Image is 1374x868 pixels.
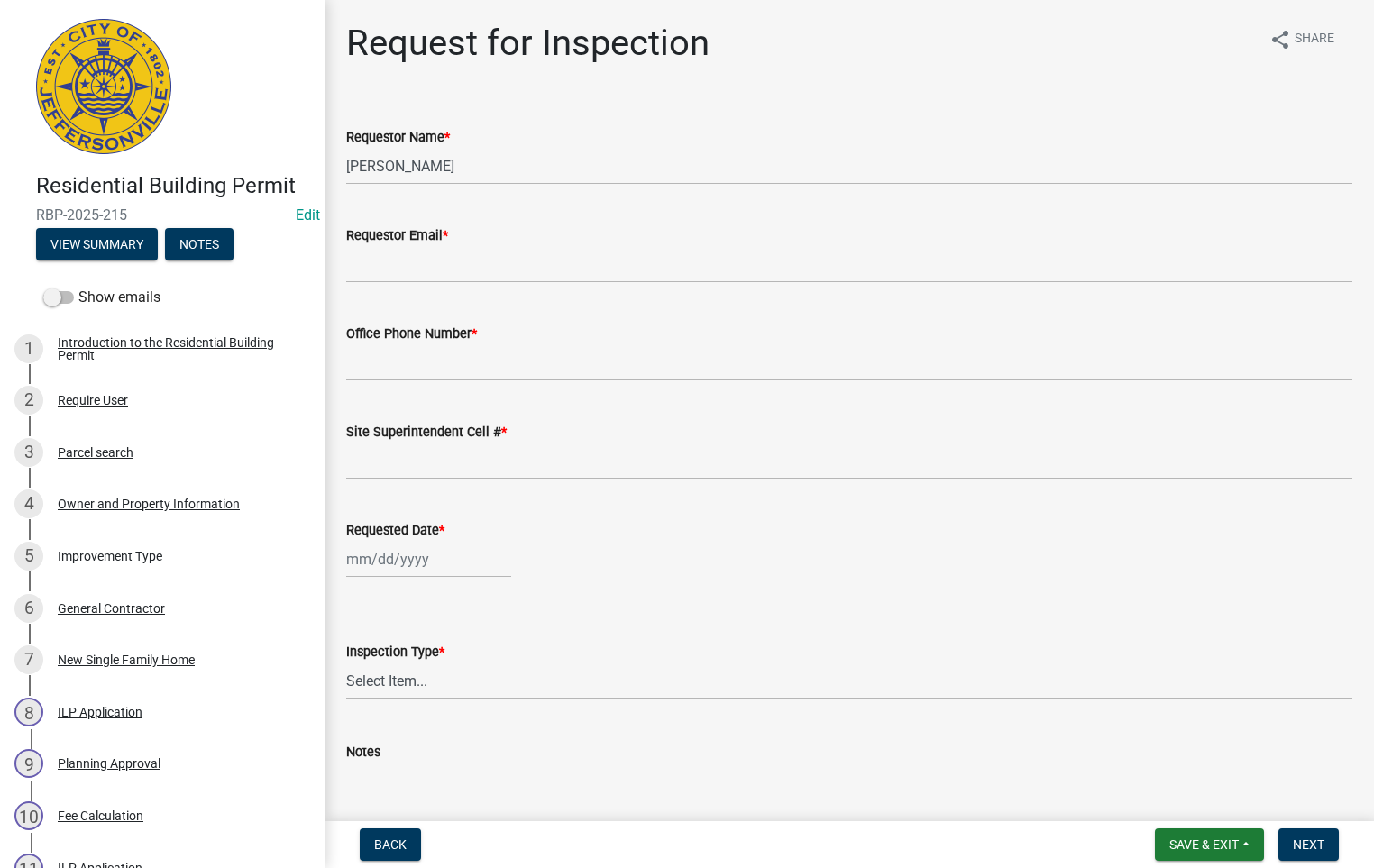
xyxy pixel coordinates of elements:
div: 2 [14,386,43,415]
span: Back [374,837,407,852]
div: 10 [14,801,43,830]
h1: Request for Inspection [346,22,710,65]
div: 9 [14,749,43,778]
span: Save & Exit [1169,837,1239,852]
div: 4 [14,489,43,518]
span: Next [1293,837,1324,852]
div: New Single Family Home [58,653,195,666]
i: share [1269,29,1291,50]
div: 5 [14,542,43,571]
button: Next [1278,828,1339,861]
div: Fee Calculation [58,809,143,822]
button: shareShare [1255,22,1349,57]
h4: Residential Building Permit [36,173,310,199]
label: Show emails [43,287,160,308]
button: View Summary [36,228,158,260]
label: Site Superintendent Cell # [346,426,507,439]
button: Notes [165,228,234,260]
wm-modal-confirm: Notes [165,238,234,252]
button: Back [360,828,421,861]
div: Planning Approval [58,757,160,770]
label: Requestor Name [346,132,450,144]
span: RBP-2025-215 [36,206,289,224]
label: Requestor Email [346,230,448,242]
div: Owner and Property Information [58,498,240,510]
wm-modal-confirm: Summary [36,238,158,252]
div: 3 [14,438,43,467]
input: mm/dd/yyyy [346,541,511,578]
label: Inspection Type [346,646,444,659]
div: General Contractor [58,602,165,615]
img: City of Jeffersonville, Indiana [36,19,171,154]
label: Requested Date [346,525,444,537]
label: Office Phone Number [346,328,477,341]
div: Introduction to the Residential Building Permit [58,336,296,361]
div: ILP Application [58,706,142,718]
div: 1 [14,334,43,363]
div: Require User [58,394,128,407]
button: Save & Exit [1155,828,1264,861]
wm-modal-confirm: Edit Application Number [296,206,320,224]
span: Share [1295,29,1334,50]
div: 7 [14,645,43,674]
div: Improvement Type [58,550,162,562]
label: Notes [346,746,380,759]
a: Edit [296,206,320,224]
div: 6 [14,594,43,623]
div: Parcel search [58,446,133,459]
div: 8 [14,698,43,726]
